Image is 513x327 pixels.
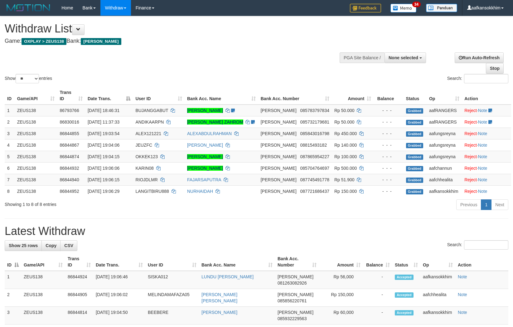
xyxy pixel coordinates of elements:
[199,253,275,271] th: Bank Acc. Name: activate to sort column ascending
[406,108,423,114] span: Grabbed
[462,174,511,185] td: ·
[5,105,15,116] td: 1
[478,108,487,113] a: Note
[65,307,93,325] td: 86844814
[300,131,329,136] span: Copy 085843016798 to clipboard
[21,307,65,325] td: ZEUS138
[15,162,57,174] td: ZEUS138
[464,189,477,194] a: Reject
[319,271,363,289] td: Rp 56,000
[427,116,462,128] td: aafRANGERS
[5,38,336,44] h4: Game: Bank:
[278,298,307,303] span: Copy 085856220761 to clipboard
[5,225,508,237] h1: Latest Withdraw
[420,289,455,307] td: aafchhealita
[60,154,79,159] span: 86844874
[5,289,21,307] td: 2
[427,139,462,151] td: aafungsreyna
[462,162,511,174] td: ·
[15,151,57,162] td: ZEUS138
[427,105,462,116] td: aafRANGERS
[334,189,357,194] span: Rp 150.000
[395,275,414,280] span: Accepted
[5,151,15,162] td: 5
[412,2,421,7] span: 34
[462,151,511,162] td: ·
[88,189,119,194] span: [DATE] 19:06:29
[458,310,467,315] a: Note
[300,189,329,194] span: Copy 087721686437 to clipboard
[5,253,21,271] th: ID: activate to sort column descending
[278,310,313,315] span: [PERSON_NAME]
[406,154,423,160] span: Grabbed
[5,3,52,12] img: MOTION_logo.png
[390,4,417,12] img: Button%20Memo.svg
[478,131,487,136] a: Note
[462,139,511,151] td: ·
[145,253,199,271] th: User ID: activate to sort column ascending
[481,199,491,210] a: 1
[187,143,223,148] a: [PERSON_NAME]
[395,310,414,315] span: Accepted
[374,87,403,105] th: Balance
[65,271,93,289] td: 86844924
[464,240,508,250] input: Search:
[464,131,477,136] a: Reject
[145,271,199,289] td: SISKA012
[458,292,467,297] a: Note
[334,143,357,148] span: Rp 140.000
[187,108,223,113] a: [PERSON_NAME]
[93,307,145,325] td: [DATE] 19:04:50
[300,108,329,113] span: Copy 085783797834 to clipboard
[261,143,297,148] span: [PERSON_NAME]
[135,177,158,182] span: RIOJDLMR
[406,166,423,171] span: Grabbed
[275,253,319,271] th: Bank Acc. Number: activate to sort column ascending
[406,120,423,125] span: Grabbed
[81,38,121,45] span: [PERSON_NAME]
[334,131,357,136] span: Rp 450.000
[447,74,508,83] label: Search:
[15,174,57,185] td: ZEUS138
[376,142,401,148] div: - - -
[334,177,355,182] span: Rp 51.900
[5,307,21,325] td: 3
[376,154,401,160] div: - - -
[478,154,487,159] a: Note
[392,253,420,271] th: Status: activate to sort column ascending
[389,55,418,60] span: None selected
[478,177,487,182] a: Note
[5,199,209,207] div: Showing 1 to 8 of 8 entries
[88,166,119,171] span: [DATE] 19:06:06
[427,128,462,139] td: aafungsreyna
[332,87,374,105] th: Amount: activate to sort column ascending
[278,274,313,279] span: [PERSON_NAME]
[135,189,169,194] span: LANGITBIRU888
[15,128,57,139] td: ZEUS138
[464,166,477,171] a: Reject
[455,253,508,271] th: Action
[145,307,199,325] td: BEEBERE
[60,166,79,171] span: 86844932
[334,154,357,159] span: Rp 100.000
[363,307,392,325] td: -
[5,271,21,289] td: 1
[46,243,56,248] span: Copy
[5,174,15,185] td: 7
[60,240,77,251] a: CSV
[491,199,508,210] a: Next
[21,289,65,307] td: ZEUS138
[406,131,423,137] span: Grabbed
[93,253,145,271] th: Date Trans.: activate to sort column ascending
[464,154,477,159] a: Reject
[88,143,119,148] span: [DATE] 19:04:06
[462,116,511,128] td: ·
[464,120,477,124] a: Reject
[187,177,221,182] a: FAJARSAPUTRA
[300,120,329,124] span: Copy 085732179681 to clipboard
[486,63,504,74] a: Stop
[462,128,511,139] td: ·
[376,188,401,194] div: - - -
[340,52,385,63] div: PGA Site Balance /
[363,253,392,271] th: Balance: activate to sort column ascending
